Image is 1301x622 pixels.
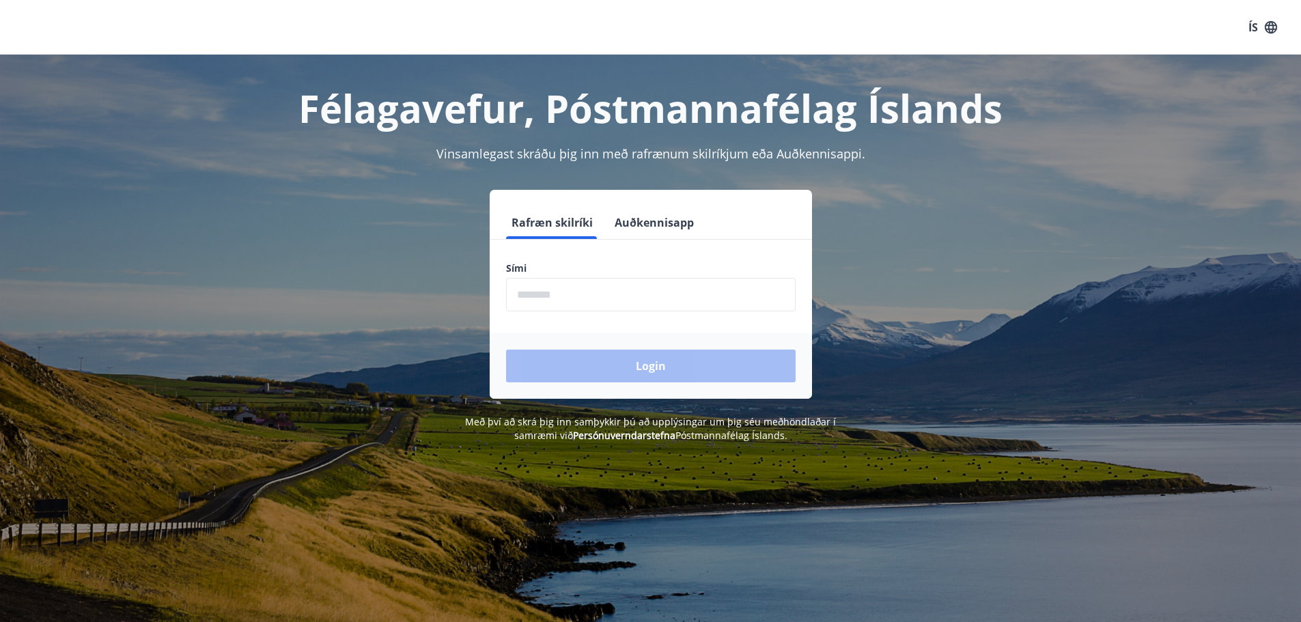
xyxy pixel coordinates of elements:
[506,261,796,275] label: Sími
[176,82,1126,134] h1: Félagavefur, Póstmannafélag Íslands
[436,145,865,162] span: Vinsamlegast skráðu þig inn með rafrænum skilríkjum eða Auðkennisappi.
[506,206,598,239] button: Rafræn skilríki
[465,415,836,442] span: Með því að skrá þig inn samþykkir þú að upplýsingar um þig séu meðhöndlaðar í samræmi við Póstman...
[609,206,699,239] button: Auðkennisapp
[573,429,675,442] a: Persónuverndarstefna
[1241,15,1285,40] button: ÍS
